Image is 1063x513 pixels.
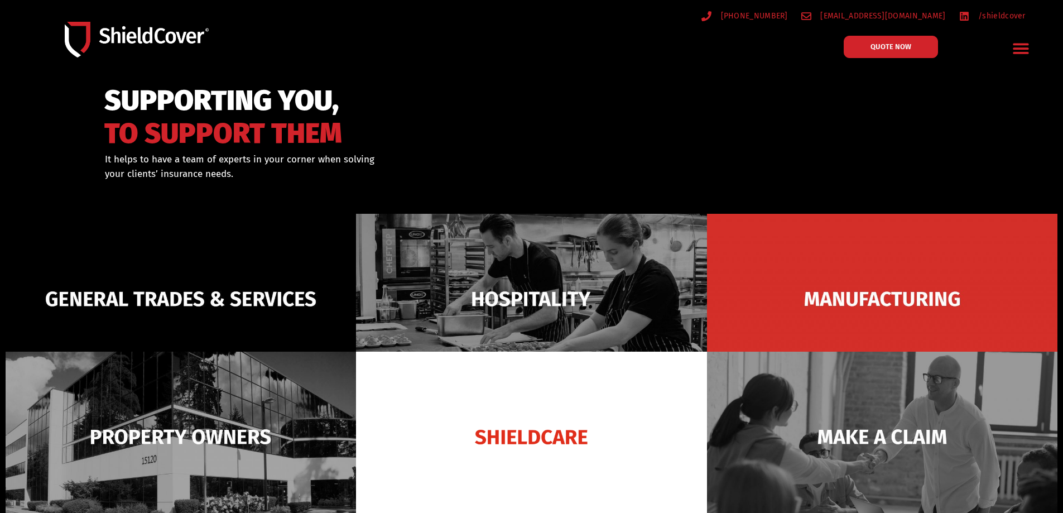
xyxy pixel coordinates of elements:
div: Menu Toggle [1008,35,1035,61]
a: [EMAIL_ADDRESS][DOMAIN_NAME] [801,9,946,23]
span: /shieldcover [975,9,1026,23]
div: It helps to have a team of experts in your corner when solving [105,152,589,181]
p: your clients’ insurance needs. [105,167,589,181]
a: /shieldcover [959,9,1026,23]
img: Shield-Cover-Underwriting-Australia-logo-full [65,22,209,57]
a: [PHONE_NUMBER] [701,9,788,23]
span: QUOTE NOW [870,43,911,50]
span: [EMAIL_ADDRESS][DOMAIN_NAME] [817,9,945,23]
span: [PHONE_NUMBER] [718,9,788,23]
a: QUOTE NOW [844,36,938,58]
span: SUPPORTING YOU, [104,89,342,112]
